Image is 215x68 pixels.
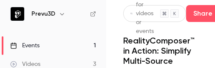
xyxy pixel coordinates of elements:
[11,7,24,21] img: Prevu3D
[31,10,55,18] h6: Prevu3D
[10,41,40,50] div: Events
